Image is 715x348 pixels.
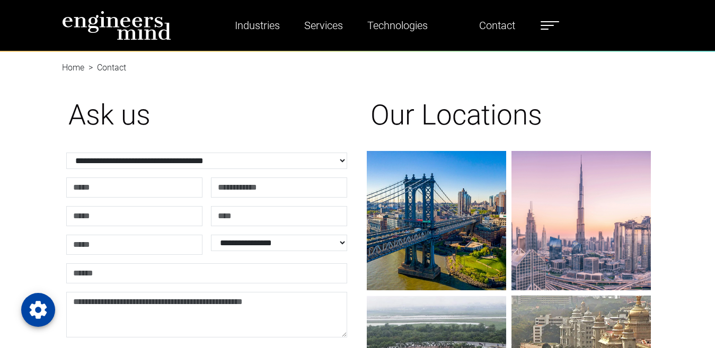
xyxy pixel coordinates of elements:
a: Technologies [363,13,432,38]
h1: Ask us [68,99,345,132]
a: Home [62,63,84,73]
a: Contact [475,13,519,38]
a: Services [300,13,347,38]
a: Industries [231,13,284,38]
nav: breadcrumb [62,51,654,64]
img: gif [367,151,506,290]
h1: Our Locations [370,99,647,132]
li: Contact [84,61,126,74]
img: logo [62,11,171,40]
img: gif [511,151,651,290]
